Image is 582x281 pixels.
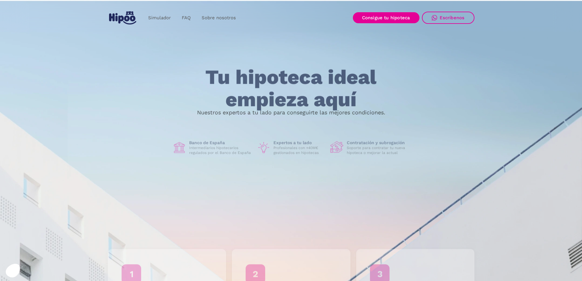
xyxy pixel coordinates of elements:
p: Nuestros expertos a tu lado para conseguirte las mejores condiciones. [197,110,385,115]
a: Escríbenos [422,12,474,24]
h1: Expertos a tu lado [273,140,325,146]
p: Profesionales con +40M€ gestionados en hipotecas [273,146,325,155]
a: Consigue tu hipoteca [353,12,419,23]
h1: Tu hipoteca ideal empieza aquí [175,66,407,111]
p: Soporte para contratar tu nueva hipoteca o mejorar la actual [347,146,410,155]
h1: Banco de España [189,140,252,146]
p: Intermediarios hipotecarios regulados por el Banco de España [189,146,252,155]
div: Escríbenos [440,15,465,20]
h1: Contratación y subrogación [347,140,410,146]
a: Simulador [143,12,176,24]
a: home [108,9,138,27]
a: Sobre nosotros [196,12,241,24]
a: FAQ [176,12,196,24]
